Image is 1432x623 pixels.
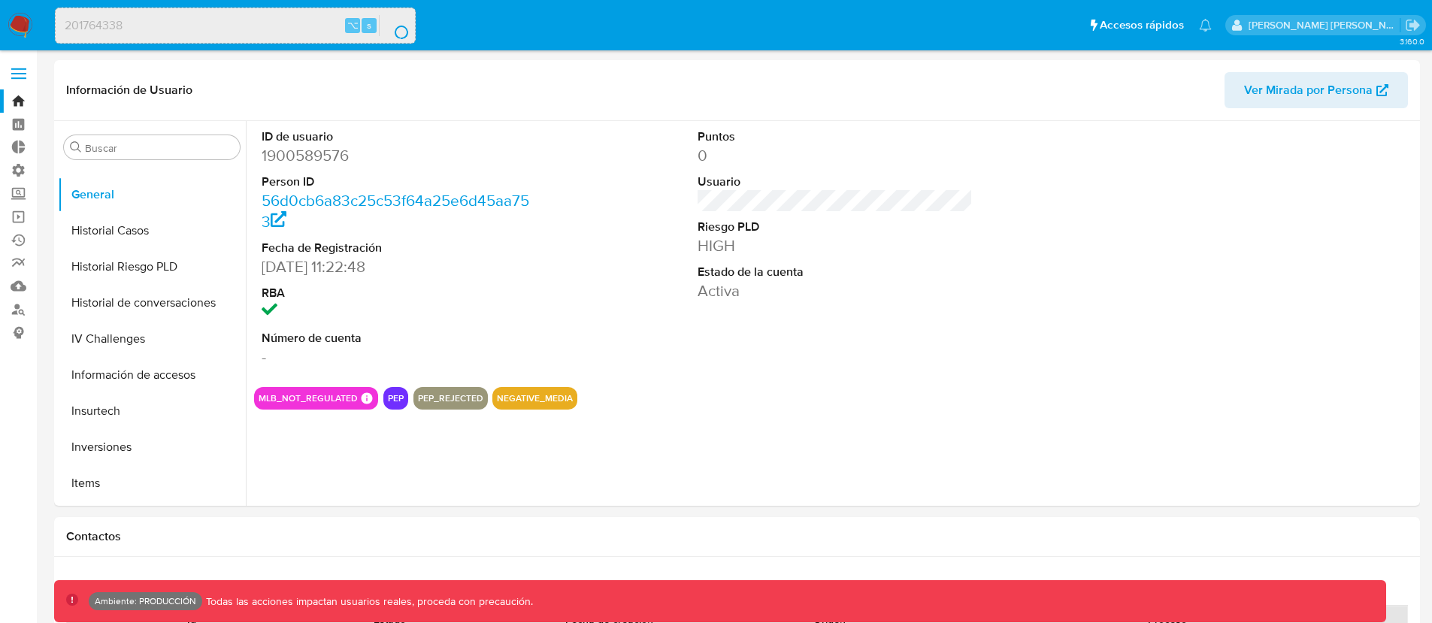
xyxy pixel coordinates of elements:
[1100,17,1184,33] span: Accesos rápidos
[1405,17,1421,33] a: Salir
[262,240,537,256] dt: Fecha de Registración
[698,235,973,256] dd: HIGH
[58,393,246,429] button: Insurtech
[1199,19,1212,32] a: Notificaciones
[347,18,359,32] span: ⌥
[1249,18,1400,32] p: victor.david@mercadolibre.com.co
[58,465,246,501] button: Items
[698,174,973,190] dt: Usuario
[262,330,537,346] dt: Número de cuenta
[262,174,537,190] dt: Person ID
[1161,578,1186,595] span: Chat
[262,346,537,367] dd: -
[262,285,537,301] dt: RBA
[202,594,533,609] p: Todas las acciones impactan usuarios reales, proceda con precaución.
[379,15,410,36] button: search-icon
[70,141,82,153] button: Buscar
[56,16,415,35] input: Buscar usuario o caso...
[698,145,973,166] dd: 0
[85,141,234,155] input: Buscar
[701,578,760,595] span: Soluciones
[262,189,529,232] a: 56d0cb6a83c25c53f64a25e6d45aa753
[1244,72,1373,108] span: Ver Mirada por Persona
[66,529,1408,544] h1: Contactos
[58,321,246,357] button: IV Challenges
[58,501,246,537] button: KYC
[698,219,973,235] dt: Riesgo PLD
[58,357,246,393] button: Información de accesos
[58,285,246,321] button: Historial de conversaciones
[262,145,537,166] dd: 1900589576
[255,578,320,595] span: Historial CX
[262,129,537,145] dt: ID de usuario
[58,213,246,249] button: Historial Casos
[698,129,973,145] dt: Puntos
[66,83,192,98] h1: Información de Usuario
[262,256,537,277] dd: [DATE] 11:22:48
[367,18,371,32] span: s
[698,280,973,301] dd: Activa
[698,264,973,280] dt: Estado de la cuenta
[1225,72,1408,108] button: Ver Mirada por Persona
[58,249,246,285] button: Historial Riesgo PLD
[58,177,246,213] button: General
[95,598,196,604] p: Ambiente: PRODUCCIÓN
[58,429,246,465] button: Inversiones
